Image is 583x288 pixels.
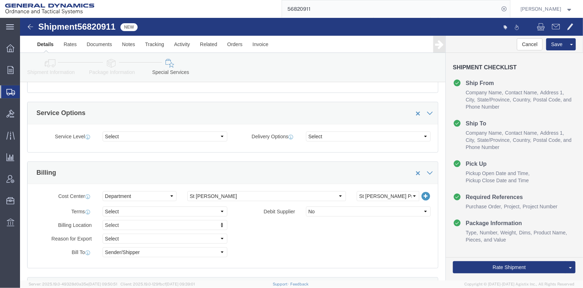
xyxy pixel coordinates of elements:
[282,0,499,18] input: Search for shipment number, reference number
[20,18,583,280] iframe: FS Legacy Container
[464,281,574,287] span: Copyright © [DATE]-[DATE] Agistix Inc., All Rights Reserved
[290,282,308,286] a: Feedback
[273,282,291,286] a: Support
[5,4,94,14] img: logo
[521,5,562,13] span: Tim Schaffer
[29,282,117,286] span: Server: 2025.19.0-49328d0a35e
[88,282,117,286] span: [DATE] 09:50:51
[120,282,195,286] span: Client: 2025.19.0-129fbcf
[520,5,573,13] button: [PERSON_NAME]
[166,282,195,286] span: [DATE] 09:39:01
